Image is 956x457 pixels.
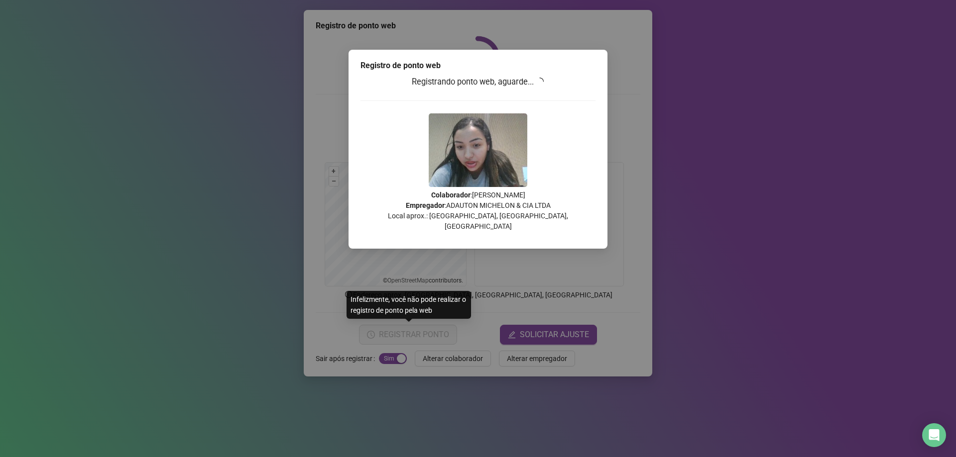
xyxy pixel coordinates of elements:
[922,423,946,447] div: Open Intercom Messenger
[431,191,471,199] strong: Colaborador
[429,113,527,187] img: 9k=
[534,76,546,87] span: loading
[406,201,445,209] strong: Empregador
[360,190,596,232] p: : [PERSON_NAME] : ADAUTON MICHELON & CIA LTDA Local aprox.: [GEOGRAPHIC_DATA], [GEOGRAPHIC_DATA],...
[347,291,471,319] div: Infelizmente, você não pode realizar o registro de ponto pela web
[360,76,596,89] h3: Registrando ponto web, aguarde...
[360,60,596,72] div: Registro de ponto web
